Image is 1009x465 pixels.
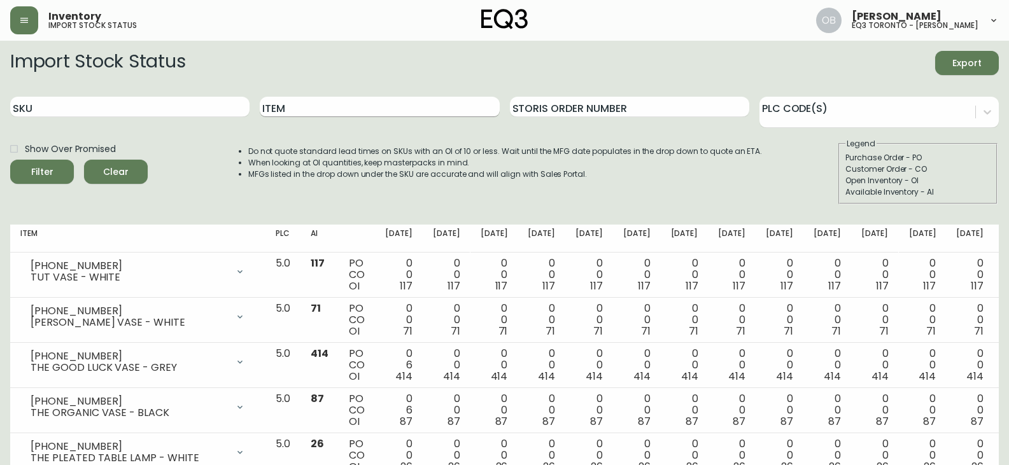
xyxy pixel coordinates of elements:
[861,348,889,382] div: 0 0
[575,258,603,292] div: 0 0
[828,279,841,293] span: 117
[824,369,841,384] span: 414
[433,348,460,382] div: 0 0
[686,414,698,429] span: 87
[495,279,508,293] span: 117
[48,11,101,22] span: Inventory
[546,324,555,338] span: 71
[498,324,508,338] span: 71
[803,225,851,253] th: [DATE]
[718,258,745,292] div: 0 0
[248,169,763,180] li: MFGs listed in the drop down under the SKU are accurate and will align with Sales Portal.
[20,303,255,331] div: [PHONE_NUMBER][PERSON_NAME] VASE - WHITE
[395,369,413,384] span: 414
[311,301,321,316] span: 71
[518,225,565,253] th: [DATE]
[784,324,793,338] span: 71
[686,279,698,293] span: 117
[20,258,255,286] div: [PHONE_NUMBER]TUT VASE - WHITE
[590,414,603,429] span: 87
[736,324,745,338] span: 71
[623,258,651,292] div: 0 0
[909,303,936,337] div: 0 0
[935,51,999,75] button: Export
[10,160,74,184] button: Filter
[852,11,942,22] span: [PERSON_NAME]
[400,279,413,293] span: 117
[956,303,984,337] div: 0 0
[443,369,460,384] span: 414
[623,393,651,427] div: 0 0
[966,369,984,384] span: 414
[593,324,603,338] span: 71
[671,393,698,427] div: 0 0
[831,324,841,338] span: 71
[845,186,991,198] div: Available Inventory - AI
[94,164,138,180] span: Clear
[25,142,116,156] span: Show Over Promised
[971,279,984,293] span: 117
[733,414,745,429] span: 87
[671,258,698,292] div: 0 0
[845,175,991,186] div: Open Inventory - OI
[766,258,793,292] div: 0 0
[349,393,365,427] div: PO CO
[671,348,698,382] div: 0 0
[400,414,413,429] span: 87
[575,303,603,337] div: 0 0
[433,303,460,337] div: 0 0
[871,369,889,384] span: 414
[879,324,889,338] span: 71
[538,369,555,384] span: 414
[638,279,651,293] span: 117
[971,414,984,429] span: 87
[403,324,413,338] span: 71
[845,138,877,149] legend: Legend
[681,369,698,384] span: 414
[10,51,185,75] h2: Import Stock Status
[956,348,984,382] div: 0 0
[433,393,460,427] div: 0 0
[814,393,841,427] div: 0 0
[311,256,325,270] span: 117
[780,414,793,429] span: 87
[909,393,936,427] div: 0 0
[349,303,365,337] div: PO CO
[248,157,763,169] li: When looking at OI quantities, keep masterpacks in mind.
[728,369,745,384] span: 414
[641,324,651,338] span: 71
[491,369,508,384] span: 414
[349,414,360,429] span: OI
[385,258,413,292] div: 0 0
[718,393,745,427] div: 0 0
[481,393,508,427] div: 0 0
[423,225,470,253] th: [DATE]
[10,225,265,253] th: Item
[481,348,508,382] div: 0 0
[265,388,300,433] td: 5.0
[861,393,889,427] div: 0 0
[816,8,842,33] img: 8e0065c524da89c5c924d5ed86cfe468
[766,303,793,337] div: 0 0
[661,225,709,253] th: [DATE]
[265,298,300,343] td: 5.0
[590,279,603,293] span: 117
[349,324,360,338] span: OI
[349,348,365,382] div: PO CO
[708,225,756,253] th: [DATE]
[945,55,989,71] span: Export
[31,362,227,373] div: THE GOOD LUCK VASE - GREY
[481,9,528,29] img: logo
[31,164,53,180] div: Filter
[776,369,793,384] span: 414
[766,348,793,382] div: 0 0
[31,350,227,362] div: [PHONE_NUMBER]
[861,258,889,292] div: 0 0
[31,452,227,464] div: THE PLEATED TABLE LAMP - WHITE
[851,225,899,253] th: [DATE]
[349,279,360,293] span: OI
[689,324,698,338] span: 71
[733,279,745,293] span: 117
[495,414,508,429] span: 87
[481,303,508,337] div: 0 0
